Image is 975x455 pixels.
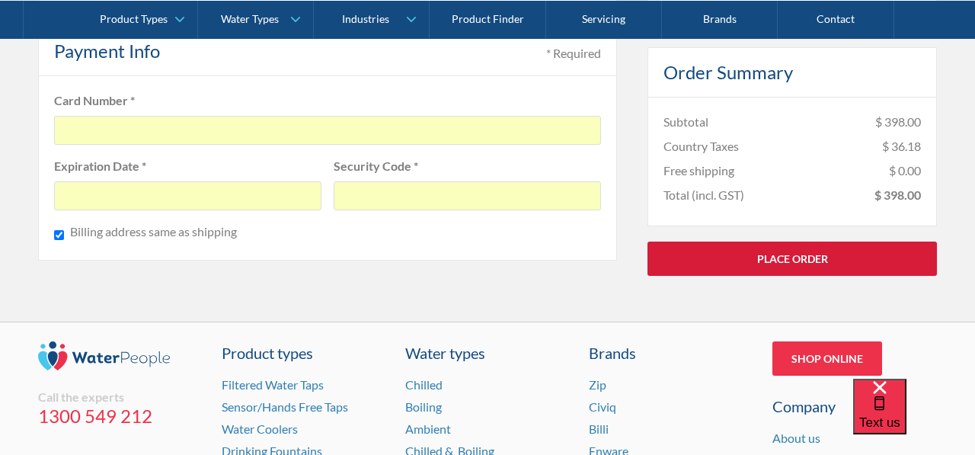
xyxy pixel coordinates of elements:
[589,377,606,392] a: Zip
[875,113,921,131] div: $ 398.00
[344,188,591,201] iframe: Secure payment input frame
[54,91,601,110] label: Card Number *
[64,123,591,136] iframe: Secure payment input frame
[663,162,734,180] div: Free shipping
[64,188,312,201] iframe: Secure payment input frame
[589,399,616,414] a: Civiq
[222,341,386,364] a: Product types
[874,186,921,204] div: $ 398.00
[54,157,321,175] label: Expiration Date *
[663,137,739,155] div: Country Taxes
[221,12,279,25] div: Water Types
[663,59,793,86] h4: Order Summary
[663,113,708,131] div: Subtotal
[54,37,160,65] h4: Payment Info
[334,157,601,175] label: Security Code *
[589,341,753,364] div: Brands
[405,377,443,392] a: Chilled
[100,12,168,25] div: Product Types
[889,162,921,180] div: $ 0.00
[70,223,237,241] label: Billing address same as shipping
[546,44,601,62] div: * Required
[222,421,298,436] a: Water Coolers
[222,377,324,392] a: Filtered Water Taps
[772,395,937,418] div: Company
[772,431,820,445] a: About us
[405,399,442,414] a: Boiling
[853,379,975,455] iframe: podium webchat widget bubble
[222,399,348,414] a: Sensor/Hands Free Taps
[405,341,570,364] a: Water types
[882,137,921,155] div: $ 36.18
[38,389,203,405] div: Call the experts
[342,12,389,25] div: Industries
[38,405,203,428] a: 1300 549 212
[663,186,744,204] div: Total (incl. GST)
[647,242,937,276] a: Place Order
[405,421,451,436] a: Ambient
[772,341,882,376] a: Shop Online
[589,421,609,436] a: Billi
